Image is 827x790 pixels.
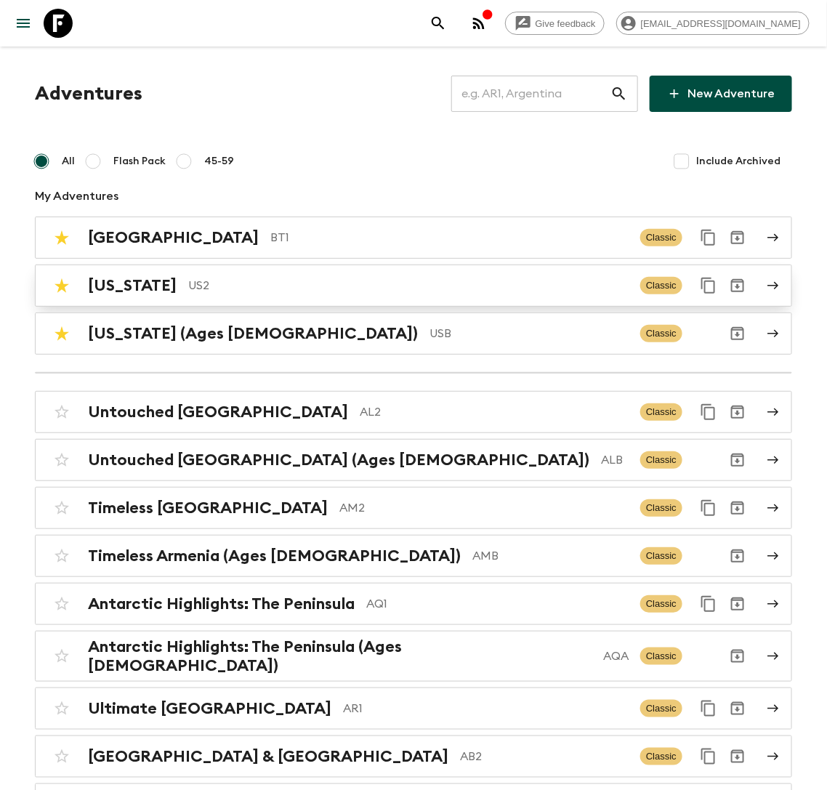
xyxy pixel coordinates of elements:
button: Archive [723,694,752,723]
p: AM2 [339,499,629,517]
h2: [US_STATE] [88,276,177,295]
a: Untouched [GEOGRAPHIC_DATA] (Ages [DEMOGRAPHIC_DATA])ALBClassicArchive [35,439,792,481]
button: Archive [723,446,752,475]
p: BT1 [270,229,629,246]
button: Duplicate for 45-59 [694,589,723,618]
button: Duplicate for 45-59 [694,742,723,771]
button: Archive [723,223,752,252]
h2: Timeless [GEOGRAPHIC_DATA] [88,499,328,517]
span: Classic [640,595,682,613]
button: Duplicate for 45-59 [694,398,723,427]
span: Give feedback [528,18,604,29]
button: Archive [723,642,752,671]
span: [EMAIL_ADDRESS][DOMAIN_NAME] [633,18,809,29]
h2: Timeless Armenia (Ages [DEMOGRAPHIC_DATA]) [88,547,461,565]
h2: [GEOGRAPHIC_DATA] [88,228,259,247]
button: Archive [723,319,752,348]
span: Classic [640,700,682,717]
button: Duplicate for 45-59 [694,694,723,723]
a: New Adventure [650,76,792,112]
span: Classic [640,499,682,517]
h2: Untouched [GEOGRAPHIC_DATA] (Ages [DEMOGRAPHIC_DATA]) [88,451,589,469]
a: Untouched [GEOGRAPHIC_DATA]AL2ClassicDuplicate for 45-59Archive [35,391,792,433]
button: menu [9,9,38,38]
span: Classic [640,648,682,665]
button: Archive [723,271,752,300]
a: Antarctic Highlights: The Peninsula (Ages [DEMOGRAPHIC_DATA])AQAClassicArchive [35,631,792,682]
button: Archive [723,398,752,427]
button: Duplicate for 45-59 [694,493,723,523]
h2: Ultimate [GEOGRAPHIC_DATA] [88,699,331,718]
p: AR1 [343,700,629,717]
p: ALB [601,451,629,469]
span: Classic [640,277,682,294]
p: AQ1 [366,595,629,613]
a: [US_STATE] (Ages [DEMOGRAPHIC_DATA])USBClassicArchive [35,313,792,355]
p: AB2 [460,748,629,765]
p: USB [429,325,629,342]
span: Classic [640,451,682,469]
a: [US_STATE]US2ClassicDuplicate for 45-59Archive [35,265,792,307]
p: AMB [472,547,629,565]
a: Give feedback [505,12,605,35]
h2: Antarctic Highlights: The Peninsula (Ages [DEMOGRAPHIC_DATA]) [88,637,592,675]
h1: Adventures [35,79,142,108]
span: Include Archived [696,154,780,169]
input: e.g. AR1, Argentina [451,73,610,114]
span: Classic [640,403,682,421]
button: Duplicate for 45-59 [694,223,723,252]
p: US2 [188,277,629,294]
span: Classic [640,547,682,565]
a: Timeless Armenia (Ages [DEMOGRAPHIC_DATA])AMBClassicArchive [35,535,792,577]
span: Flash Pack [113,154,166,169]
h2: [GEOGRAPHIC_DATA] & [GEOGRAPHIC_DATA] [88,747,448,766]
span: Classic [640,229,682,246]
button: search adventures [424,9,453,38]
span: Classic [640,325,682,342]
button: Archive [723,541,752,571]
a: Ultimate [GEOGRAPHIC_DATA]AR1ClassicDuplicate for 45-59Archive [35,688,792,730]
p: My Adventures [35,188,792,205]
h2: Antarctic Highlights: The Peninsula [88,594,355,613]
div: [EMAIL_ADDRESS][DOMAIN_NAME] [616,12,810,35]
a: Timeless [GEOGRAPHIC_DATA]AM2ClassicDuplicate for 45-59Archive [35,487,792,529]
button: Archive [723,742,752,771]
h2: [US_STATE] (Ages [DEMOGRAPHIC_DATA]) [88,324,418,343]
p: AQA [603,648,629,665]
span: All [62,154,75,169]
a: Antarctic Highlights: The PeninsulaAQ1ClassicDuplicate for 45-59Archive [35,583,792,625]
a: [GEOGRAPHIC_DATA] & [GEOGRAPHIC_DATA]AB2ClassicDuplicate for 45-59Archive [35,735,792,778]
a: [GEOGRAPHIC_DATA]BT1ClassicDuplicate for 45-59Archive [35,217,792,259]
span: 45-59 [204,154,234,169]
span: Classic [640,748,682,765]
button: Duplicate for 45-59 [694,271,723,300]
h2: Untouched [GEOGRAPHIC_DATA] [88,403,348,422]
p: AL2 [360,403,629,421]
button: Archive [723,493,752,523]
button: Archive [723,589,752,618]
